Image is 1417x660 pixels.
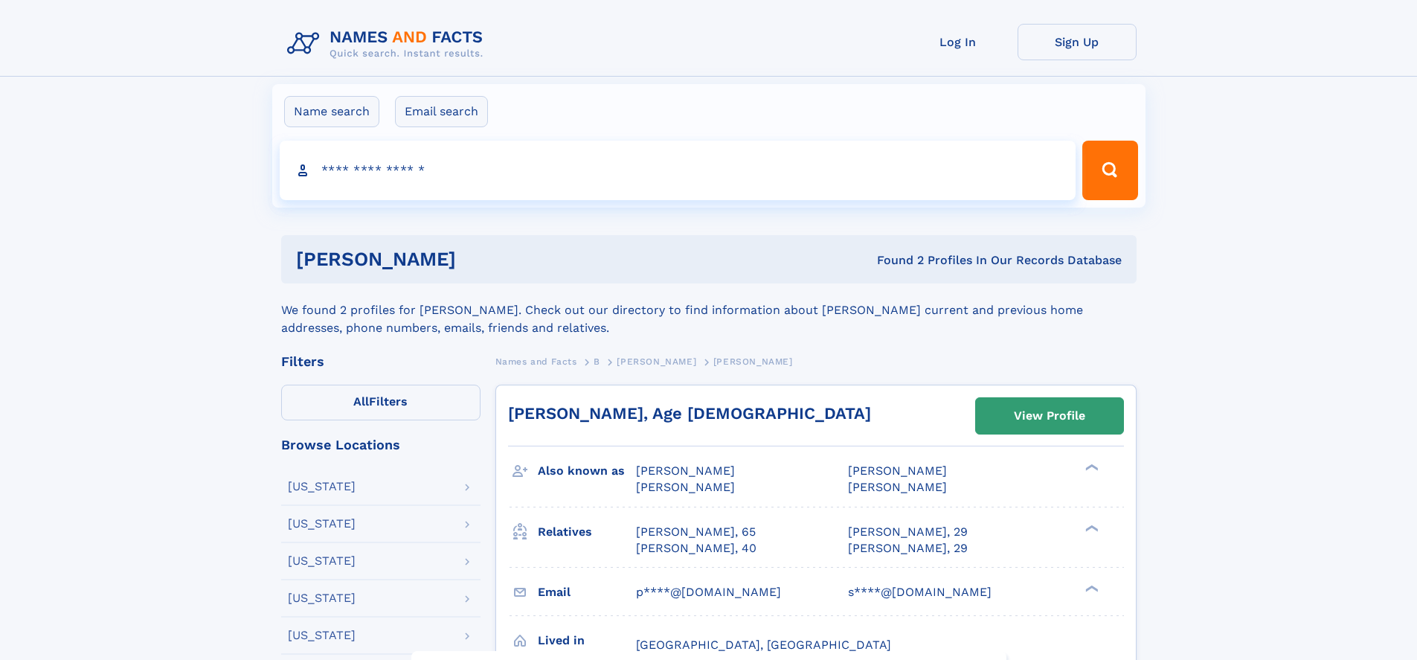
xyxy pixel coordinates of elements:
[636,540,756,557] a: [PERSON_NAME], 40
[594,356,600,367] span: B
[538,580,636,605] h3: Email
[1018,24,1137,60] a: Sign Up
[281,355,481,368] div: Filters
[666,252,1122,269] div: Found 2 Profiles In Our Records Database
[1082,141,1137,200] button: Search Button
[636,464,735,478] span: [PERSON_NAME]
[848,464,947,478] span: [PERSON_NAME]
[1082,583,1099,593] div: ❯
[288,555,356,567] div: [US_STATE]
[508,404,871,423] a: [PERSON_NAME], Age [DEMOGRAPHIC_DATA]
[1082,523,1099,533] div: ❯
[395,96,488,127] label: Email search
[495,352,577,371] a: Names and Facts
[848,540,968,557] a: [PERSON_NAME], 29
[288,481,356,493] div: [US_STATE]
[848,524,968,540] a: [PERSON_NAME], 29
[636,524,756,540] a: [PERSON_NAME], 65
[280,141,1076,200] input: search input
[353,394,369,409] span: All
[899,24,1018,60] a: Log In
[538,628,636,653] h3: Lived in
[636,480,735,494] span: [PERSON_NAME]
[288,518,356,530] div: [US_STATE]
[288,592,356,604] div: [US_STATE]
[281,283,1137,337] div: We found 2 profiles for [PERSON_NAME]. Check out our directory to find information about [PERSON_...
[281,385,481,420] label: Filters
[976,398,1123,434] a: View Profile
[284,96,379,127] label: Name search
[617,352,696,371] a: [PERSON_NAME]
[617,356,696,367] span: [PERSON_NAME]
[281,24,495,64] img: Logo Names and Facts
[1082,463,1099,472] div: ❯
[538,458,636,484] h3: Also known as
[538,519,636,545] h3: Relatives
[281,438,481,452] div: Browse Locations
[848,480,947,494] span: [PERSON_NAME]
[713,356,793,367] span: [PERSON_NAME]
[594,352,600,371] a: B
[296,250,666,269] h1: [PERSON_NAME]
[1014,399,1085,433] div: View Profile
[636,638,891,652] span: [GEOGRAPHIC_DATA], [GEOGRAPHIC_DATA]
[288,629,356,641] div: [US_STATE]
